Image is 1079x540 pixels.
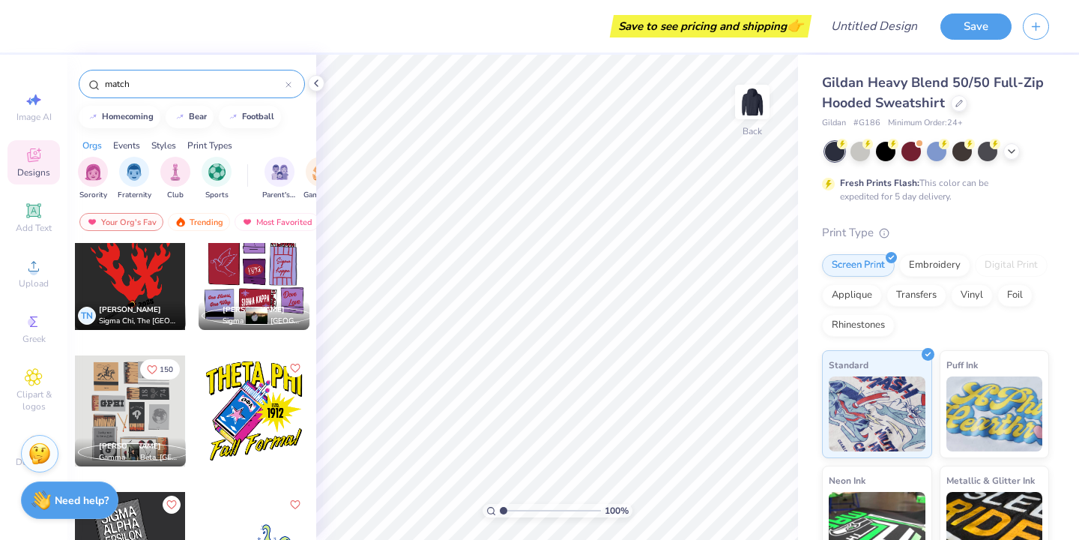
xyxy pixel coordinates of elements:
[103,76,285,91] input: Try "Alpha"
[829,357,868,373] span: Standard
[79,213,163,231] div: Your Org's Fav
[743,124,762,138] div: Back
[208,163,226,181] img: Sports Image
[78,307,96,325] div: TN
[126,163,142,181] img: Fraternity Image
[187,139,232,152] div: Print Types
[79,106,160,128] button: homecoming
[262,190,297,201] span: Parent's Weekend
[312,163,330,181] img: Game Day Image
[787,16,803,34] span: 👉
[99,304,161,315] span: [PERSON_NAME]
[822,284,882,307] div: Applique
[822,224,1049,241] div: Print Type
[840,176,1024,203] div: This color can be expedited for 5 day delivery.
[102,112,154,121] div: homecoming
[888,117,963,130] span: Minimum Order: 24 +
[303,157,338,201] button: filter button
[737,87,767,117] img: Back
[174,112,186,121] img: trend_line.gif
[223,304,285,315] span: [PERSON_NAME]
[940,13,1012,40] button: Save
[997,284,1033,307] div: Foil
[242,112,274,121] div: football
[160,157,190,201] button: filter button
[86,217,98,227] img: most_fav.gif
[303,190,338,201] span: Game Day
[99,316,180,327] span: Sigma Chi, The [GEOGRAPHIC_DATA][US_STATE]
[223,316,303,327] span: Sigma Kappa, [GEOGRAPHIC_DATA]
[16,456,52,468] span: Decorate
[822,117,846,130] span: Gildan
[262,157,297,201] div: filter for Parent's Weekend
[822,314,895,337] div: Rhinestones
[166,106,214,128] button: bear
[82,139,102,152] div: Orgs
[286,359,304,377] button: Like
[78,157,108,201] button: filter button
[899,254,970,277] div: Embroidery
[168,213,230,231] div: Trending
[205,190,229,201] span: Sports
[87,112,99,121] img: trend_line.gif
[241,217,253,227] img: most_fav.gif
[118,190,151,201] span: Fraternity
[235,213,319,231] div: Most Favorited
[55,493,109,508] strong: Need help?
[271,163,288,181] img: Parent's Weekend Image
[819,11,929,41] input: Untitled Design
[975,254,1048,277] div: Digital Print
[85,163,102,181] img: Sorority Image
[118,157,151,201] div: filter for Fraternity
[303,157,338,201] div: filter for Game Day
[16,111,52,123] span: Image AI
[853,117,880,130] span: # G186
[79,190,107,201] span: Sorority
[822,73,1044,112] span: Gildan Heavy Blend 50/50 Full-Zip Hooded Sweatshirt
[886,284,946,307] div: Transfers
[160,157,190,201] div: filter for Club
[946,357,978,373] span: Puff Ink
[19,277,49,289] span: Upload
[605,504,629,517] span: 100 %
[160,366,173,373] span: 150
[202,157,232,201] div: filter for Sports
[140,359,180,379] button: Like
[286,496,304,514] button: Like
[17,166,50,178] span: Designs
[78,157,108,201] div: filter for Sorority
[99,441,161,451] span: [PERSON_NAME]
[822,254,895,277] div: Screen Print
[219,106,281,128] button: football
[946,376,1043,451] img: Puff Ink
[163,496,181,514] button: Like
[118,157,151,201] button: filter button
[262,157,297,201] button: filter button
[829,472,865,488] span: Neon Ink
[614,15,808,37] div: Save to see pricing and shipping
[175,217,187,227] img: trending.gif
[829,376,925,451] img: Standard
[840,177,919,189] strong: Fresh Prints Flash:
[946,472,1035,488] span: Metallic & Glitter Ink
[151,139,176,152] div: Styles
[99,452,180,463] span: Gamma Phi Beta, [GEOGRAPHIC_DATA]
[951,284,993,307] div: Vinyl
[7,388,60,412] span: Clipart & logos
[202,157,232,201] button: filter button
[167,190,184,201] span: Club
[22,333,46,345] span: Greek
[189,112,207,121] div: bear
[113,139,140,152] div: Events
[227,112,239,121] img: trend_line.gif
[16,222,52,234] span: Add Text
[167,163,184,181] img: Club Image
